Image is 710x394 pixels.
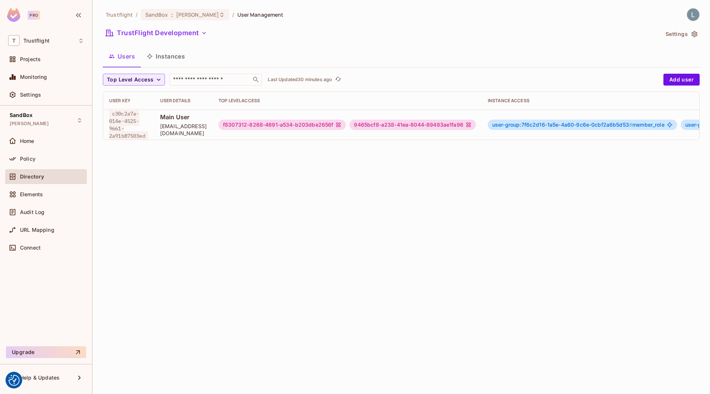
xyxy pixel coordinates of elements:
[23,38,50,44] span: Workspace: Trustflight
[145,11,168,18] span: SandBox
[103,47,141,66] button: Users
[160,113,207,121] span: Main User
[20,74,47,80] span: Monitoring
[160,98,207,104] div: User Details
[20,92,41,98] span: Settings
[103,27,210,39] button: TrustFlight Development
[20,227,54,233] span: URL Mapping
[20,174,44,180] span: Directory
[107,75,153,84] span: Top Level Access
[20,138,34,144] span: Home
[109,98,148,104] div: User Key
[629,121,632,128] span: #
[20,191,43,197] span: Elements
[349,120,476,130] div: 9465bcf8-a238-41ea-8044-89483ae1fa96
[141,47,191,66] button: Instances
[687,9,699,21] img: Lewis Youl
[20,56,41,62] span: Projects
[237,11,284,18] span: User Management
[6,346,86,358] button: Upgrade
[136,11,138,18] li: /
[334,75,342,84] button: refresh
[9,375,20,386] img: Revisit consent button
[176,11,219,18] span: [PERSON_NAME]
[232,11,234,18] li: /
[20,156,35,162] span: Policy
[10,121,49,127] span: [PERSON_NAME]
[10,112,33,118] span: SandBox
[8,35,20,46] span: T
[492,122,665,128] span: member_role
[109,109,148,141] span: c30c2a7a-014e-4525-9661-2a91b87503ed
[219,98,476,104] div: Top Level Access
[663,74,700,86] button: Add user
[20,209,44,215] span: Audit Log
[663,28,700,40] button: Settings
[268,77,332,83] p: Last Updated 30 minutes ago
[492,121,632,128] span: user-group:7f6c2d16-1a5e-4a60-9c6e-0cbf2a6b5d53
[171,12,173,18] span: :
[103,74,165,86] button: Top Level Access
[106,11,133,18] span: the active workspace
[20,375,60,381] span: Help & Updates
[219,120,346,130] div: f8307312-8268-4691-a534-b203dbe2656f
[335,76,341,83] span: refresh
[20,245,41,251] span: Connect
[7,8,20,22] img: SReyMgAAAABJRU5ErkJggg==
[160,123,207,137] span: [EMAIL_ADDRESS][DOMAIN_NAME]
[332,75,342,84] span: Click to refresh data
[9,375,20,386] button: Consent Preferences
[28,11,40,20] div: Pro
